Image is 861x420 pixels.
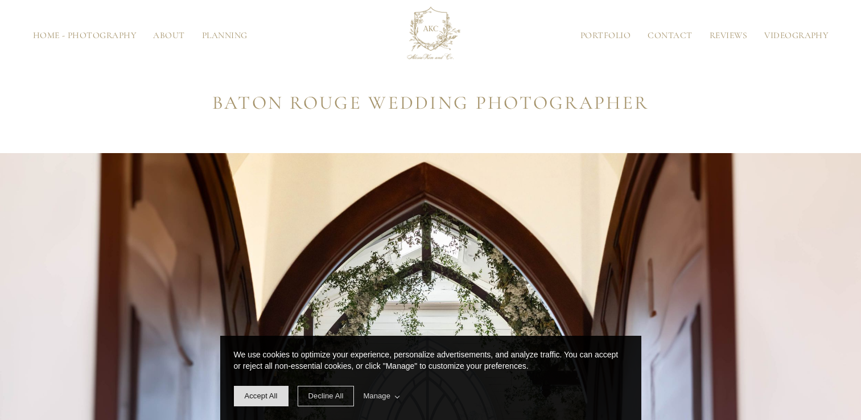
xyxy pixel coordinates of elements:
[756,31,837,40] a: Videography
[234,386,289,406] span: allow cookie message
[220,336,641,420] div: cookieconsent
[193,31,256,40] a: Planning
[96,88,765,118] h1: BAton Rouge WEdding Photographer
[639,31,701,40] a: Contact
[572,31,639,40] a: Portfolio
[363,390,399,402] span: Manage
[145,31,193,40] a: About
[234,350,619,370] span: We use cookies to optimize your experience, personalize advertisements, and analyze traffic. You ...
[298,386,355,406] span: deny cookie message
[399,5,462,67] img: AlesiaKim and Co.
[245,392,278,400] span: Accept All
[24,31,145,40] a: Home - Photography
[308,392,344,400] span: Decline All
[701,31,756,40] a: Reviews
